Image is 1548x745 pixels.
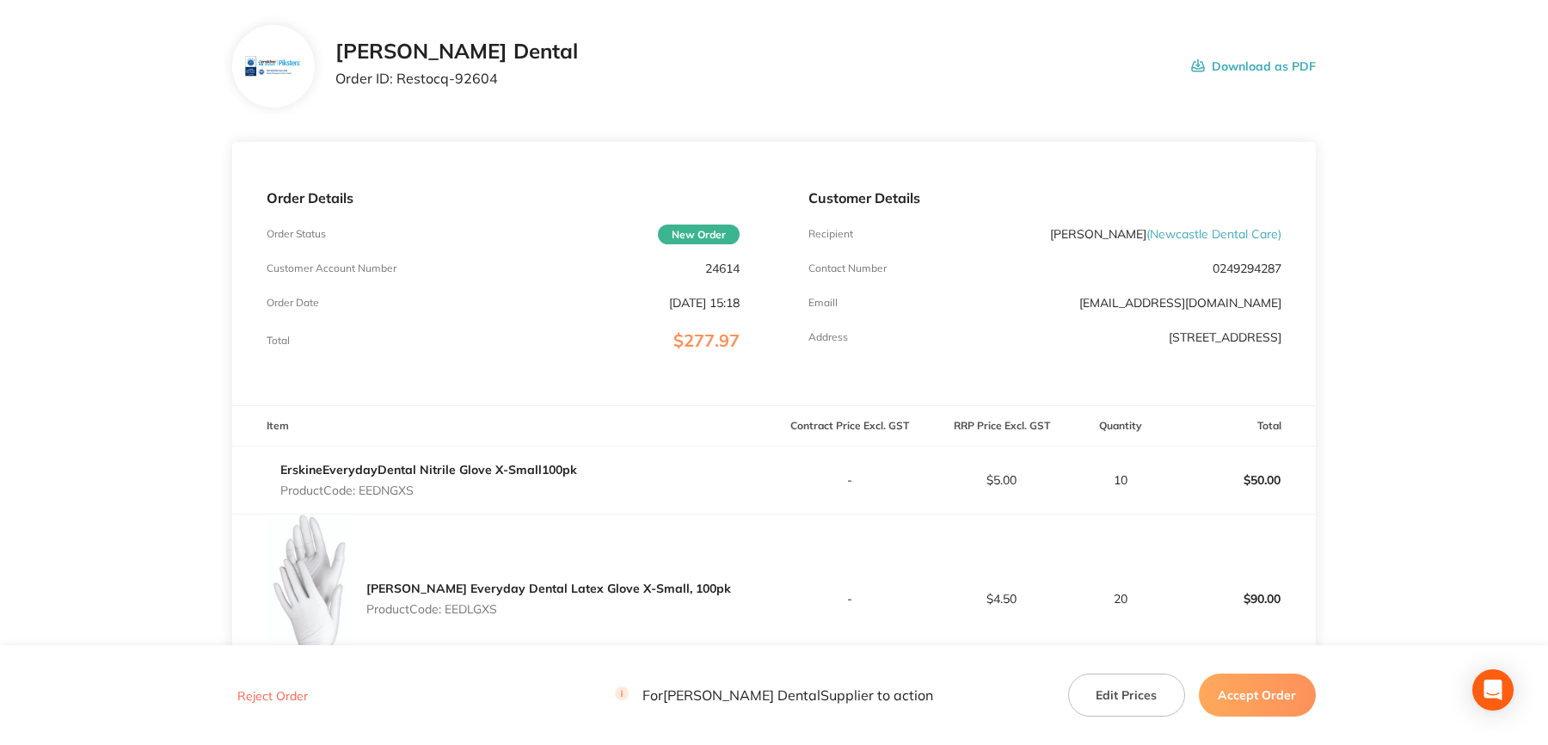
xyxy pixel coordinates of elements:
p: Recipient [808,228,853,240]
th: Item [232,406,774,446]
a: [PERSON_NAME] Everyday Dental Latex Glove X-Small, 100pk [366,581,731,596]
p: [DATE] 15:18 [669,296,740,310]
th: Total [1164,406,1316,446]
span: $277.97 [673,329,740,351]
span: ( Newcastle Dental Care ) [1146,226,1281,242]
a: ErskineEverydayDental Nitrile Glove X-Small100pk [280,462,577,477]
p: - [775,592,924,606]
p: Order ID: Restocq- 92604 [335,71,578,86]
p: - [775,473,924,487]
img: bnV5aml6aA [245,39,301,95]
div: Open Intercom Messenger [1472,669,1514,711]
p: 24614 [705,262,740,275]
p: $50.00 [1165,459,1315,501]
h2: [PERSON_NAME] Dental [335,40,578,64]
th: Quantity [1078,406,1164,446]
p: [PERSON_NAME] [1050,227,1281,241]
th: Contract Price Excl. GST [774,406,925,446]
button: Reject Order [232,688,313,704]
p: Product Code: EEDNGXS [280,483,577,497]
a: [EMAIL_ADDRESS][DOMAIN_NAME] [1079,295,1281,311]
p: [STREET_ADDRESS] [1169,330,1281,344]
th: RRP Price Excl. GST [925,406,1077,446]
p: Total [267,335,290,347]
p: Customer Account Number [267,262,396,274]
p: 20 [1078,592,1164,606]
p: $4.50 [926,592,1076,606]
button: Edit Prices [1068,674,1185,717]
button: Download as PDF [1191,40,1316,93]
p: For [PERSON_NAME] Dental Supplier to action [615,687,933,704]
p: Order Date [267,297,319,309]
span: New Order [658,225,740,244]
p: 0249294287 [1213,262,1281,275]
p: Contact Number [808,262,887,274]
p: $5.00 [926,473,1076,487]
p: Address [808,331,848,343]
p: 10 [1078,473,1164,487]
p: Order Status [267,228,326,240]
p: Order Details [267,190,740,206]
p: $90.00 [1165,578,1315,619]
p: Emaill [808,297,838,309]
p: Customer Details [808,190,1281,206]
img: bHEzcGdkZA [267,514,353,684]
button: Accept Order [1199,674,1316,717]
p: Product Code: EEDLGXS [366,602,731,616]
